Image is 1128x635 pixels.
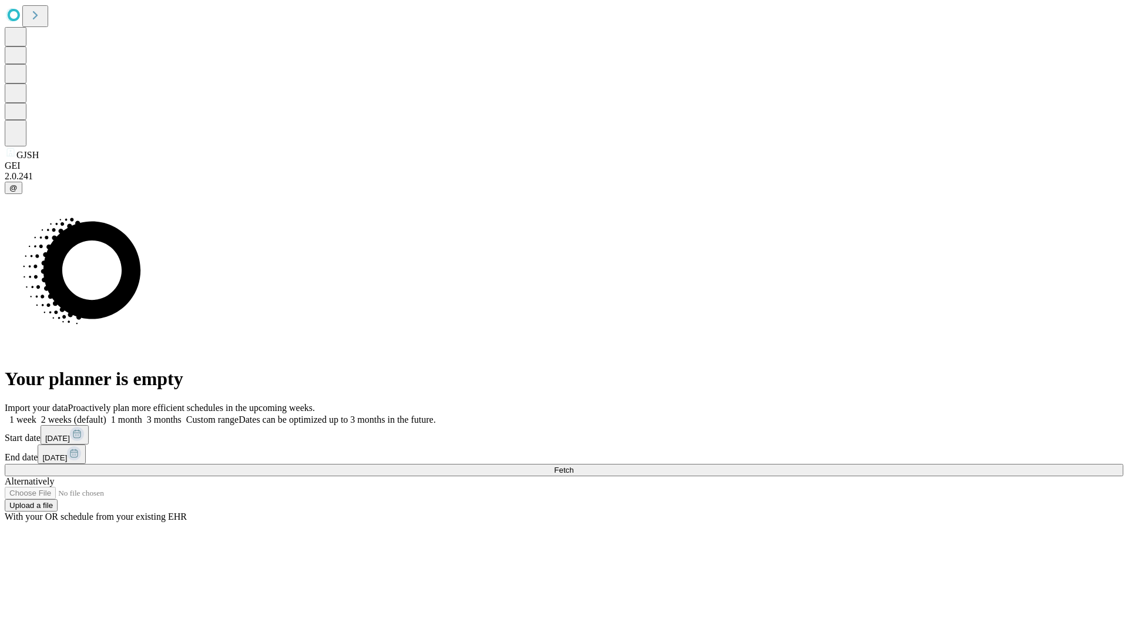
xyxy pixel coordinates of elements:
div: Start date [5,425,1123,444]
button: Upload a file [5,499,58,512]
button: Fetch [5,464,1123,476]
span: GJSH [16,150,39,160]
h1: Your planner is empty [5,368,1123,390]
span: @ [9,183,18,192]
span: With your OR schedule from your existing EHR [5,512,187,522]
div: GEI [5,161,1123,171]
span: 2 weeks (default) [41,415,106,425]
div: End date [5,444,1123,464]
span: Dates can be optimized up to 3 months in the future. [239,415,435,425]
div: 2.0.241 [5,171,1123,182]
span: Import your data [5,403,68,413]
span: [DATE] [45,434,70,443]
span: Custom range [186,415,239,425]
span: Alternatively [5,476,54,486]
button: [DATE] [38,444,86,464]
span: 1 week [9,415,36,425]
button: @ [5,182,22,194]
span: 1 month [111,415,142,425]
span: [DATE] [42,453,67,462]
span: Proactively plan more efficient schedules in the upcoming weeks. [68,403,315,413]
span: Fetch [554,466,573,474]
button: [DATE] [41,425,89,444]
span: 3 months [147,415,182,425]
